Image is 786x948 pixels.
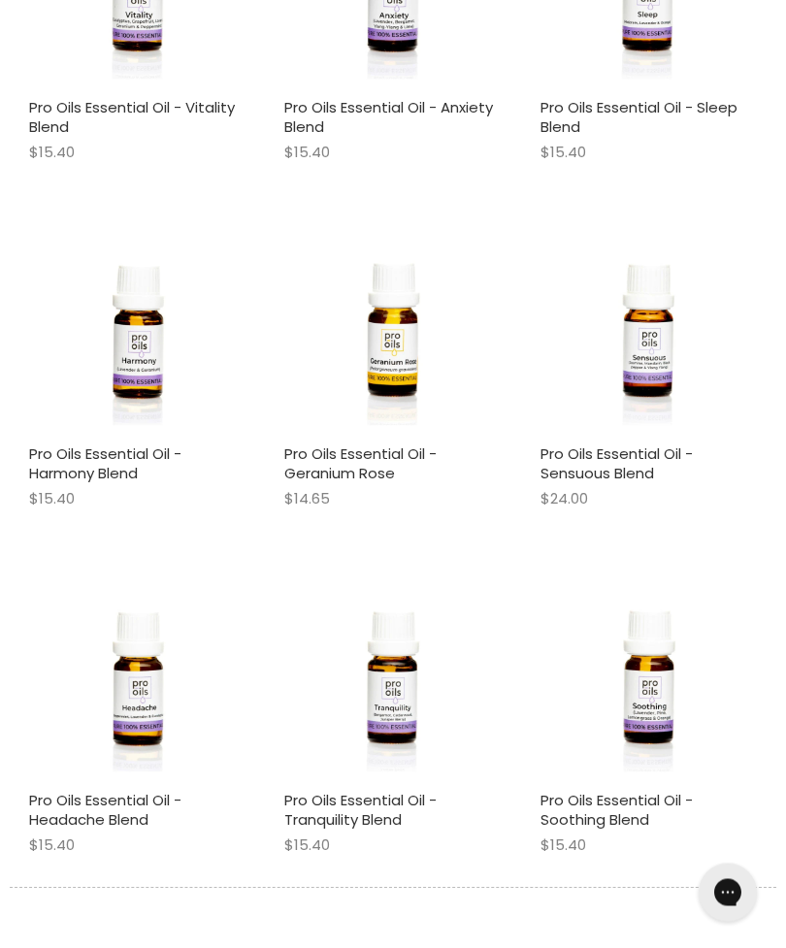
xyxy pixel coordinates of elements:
a: Pro Oils Essential Oil - Tranquility Blend [284,566,501,782]
span: $15.40 [284,835,330,856]
a: Pro Oils Essential Oil - Sensuous Blend [540,219,757,436]
a: Pro Oils Essential Oil - Headache Blend [29,566,246,782]
span: $15.40 [29,835,75,856]
a: Pro Oils Essential Oil - Harmony Blend [29,219,246,436]
a: Pro Oils Essential Oil - Tranquility Blend [284,791,437,831]
a: Pro Oils Essential Oil - Sensuous Blend [540,444,693,484]
span: $24.00 [540,489,588,509]
a: Pro Oils Essential Oil - Geranium Rose [284,444,437,484]
a: Pro Oils Essential Oil - Headache Blend [29,791,181,831]
span: $14.65 [284,489,330,509]
a: Pro Oils Essential Oil - Geranium Rose [284,219,501,436]
span: $15.40 [540,835,586,856]
a: Pro Oils Essential Oil - Anxiety Blend [284,98,493,138]
span: $15.40 [29,143,75,163]
span: $15.40 [284,143,330,163]
a: Pro Oils Essential Oil - Vitality Blend [29,98,235,138]
a: Pro Oils Essential Oil - Sleep Blend [540,98,737,138]
a: Pro Oils Essential Oil - Soothing Blend [540,566,757,782]
span: $15.40 [29,489,75,509]
img: Pro Oils Essential Oil - Tranquility Blend [294,566,491,782]
a: Pro Oils Essential Oil - Soothing Blend [540,791,693,831]
img: Pro Oils Essential Oil - Harmony Blend [39,219,236,436]
img: Pro Oils Essential Oil - Soothing Blend [550,566,747,782]
img: Pro Oils Essential Oil - Headache Blend [39,566,236,782]
a: Pro Oils Essential Oil - Harmony Blend [29,444,181,484]
img: Pro Oils Essential Oil - Sensuous Blend [550,219,747,436]
img: Pro Oils Essential Oil - Geranium Rose [294,219,491,436]
iframe: Gorgias live chat messenger [689,857,767,929]
span: $15.40 [540,143,586,163]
